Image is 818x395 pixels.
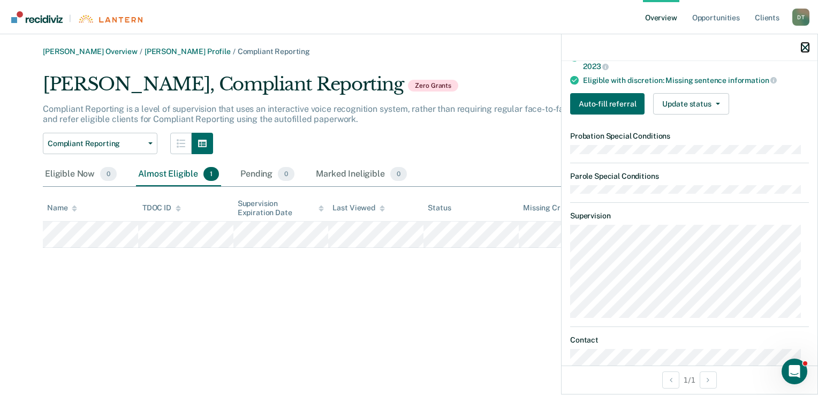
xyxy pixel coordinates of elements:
[653,93,729,115] button: Update status
[63,14,78,23] span: |
[278,167,294,181] span: 0
[583,75,809,85] div: Eligible with discretion: Missing sentence
[43,163,119,186] div: Eligible Now
[11,11,63,23] img: Recidiviz
[390,167,407,181] span: 0
[43,73,656,104] div: [PERSON_NAME], Compliant Reporting
[583,62,609,71] span: 2023
[792,9,809,26] div: D T
[570,93,649,115] a: Navigate to form link
[48,139,144,148] span: Compliant Reporting
[782,359,807,384] iframe: Intercom live chat
[138,47,145,56] span: /
[47,203,77,212] div: Name
[583,52,809,71] div: Eligible with discretion: Previous zero-tolerance codes on [DATE],
[238,199,324,217] div: Supervision Expiration Date
[428,203,451,212] div: Status
[570,211,809,221] dt: Supervision
[662,371,679,389] button: Previous Opportunity
[43,47,138,56] a: [PERSON_NAME] Overview
[570,336,809,345] dt: Contact
[700,371,717,389] button: Next Opportunity
[203,167,219,181] span: 1
[238,47,310,56] span: Compliant Reporting
[231,47,238,56] span: /
[100,167,117,181] span: 0
[523,203,579,212] div: Missing Criteria
[570,172,809,181] dt: Parole Special Conditions
[78,15,142,23] img: Lantern
[332,203,384,212] div: Last Viewed
[570,132,809,141] dt: Probation Special Conditions
[728,76,777,85] span: information
[238,163,297,186] div: Pending
[570,93,645,115] button: Auto-fill referral
[142,203,181,212] div: TDOC ID
[562,366,817,394] div: 1 / 1
[145,47,231,56] a: [PERSON_NAME] Profile
[792,9,809,26] button: Profile dropdown button
[43,104,641,124] p: Compliant Reporting is a level of supervision that uses an interactive voice recognition system, ...
[408,80,458,92] span: Zero Grants
[314,163,409,186] div: Marked Ineligible
[136,163,221,186] div: Almost Eligible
